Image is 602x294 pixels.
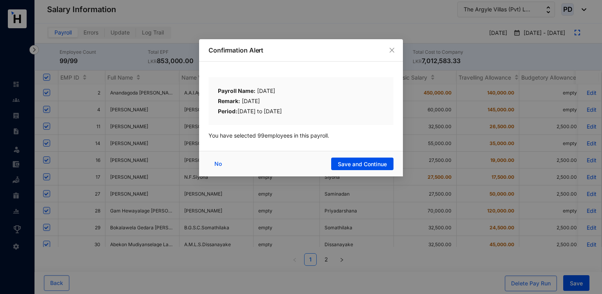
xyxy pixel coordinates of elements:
span: Save and Continue [338,160,387,168]
span: close [389,47,395,53]
div: [DATE] to [DATE] [218,107,384,116]
button: Save and Continue [331,158,393,170]
b: Payroll Name: [218,87,256,94]
div: [DATE] [218,87,384,97]
button: No [209,158,230,170]
b: Period: [218,108,238,114]
button: Close [388,46,396,54]
b: Remark: [218,98,240,104]
span: No [214,160,222,168]
span: You have selected 99 employees in this payroll. [209,132,329,139]
p: Confirmation Alert [209,45,393,55]
div: [DATE] [218,97,384,107]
